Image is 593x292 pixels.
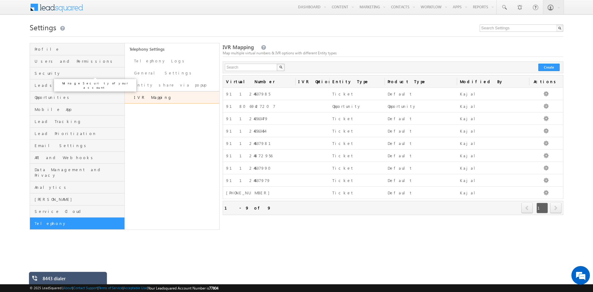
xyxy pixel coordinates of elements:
[226,166,292,171] div: 911244637990
[124,286,147,290] a: Acceptable Use
[30,193,124,205] a: [PERSON_NAME]
[35,143,123,148] span: Email Settings
[460,91,526,97] div: Kajal
[457,76,529,87] span: Modified By
[480,24,563,32] input: Search Settings
[35,131,123,136] span: Lead Prioritization
[30,140,124,152] a: Email Settings
[332,178,381,183] div: Ticket
[125,67,220,79] a: General Settings
[35,107,123,112] span: Mobile App
[529,76,563,87] span: Actions
[99,286,123,290] a: Terms of Service
[73,286,98,290] a: Contact Support
[332,116,381,121] div: Ticket
[329,76,385,87] a: Entity Type
[332,104,381,109] div: Opportunity
[35,167,123,178] span: Data Management and Privacy
[279,66,282,69] img: Search
[30,218,124,230] a: Telephony
[125,79,220,91] a: Entity share via popup
[30,55,124,67] a: Users and Permissions
[388,91,454,97] div: Default
[226,129,292,134] div: 911246563454
[30,164,124,181] a: Data Management and Privacy
[63,286,72,290] a: About
[35,209,123,214] span: Service Cloud
[332,190,381,196] div: Ticket
[538,64,560,71] button: Create
[460,153,526,159] div: Kajal
[226,153,292,159] div: 911244872956
[388,129,454,134] div: Default
[30,67,124,79] a: Security
[388,104,454,109] div: Opportunity
[30,91,124,104] a: Opportunities
[223,50,563,56] div: Map multiple virtual numbers & IVR options with different Entity types
[35,184,123,190] span: Analytics
[226,116,292,121] div: 911246563479
[30,104,124,116] a: Mobile App
[35,58,123,64] span: Users and Permissions
[30,152,124,164] a: API and Webhooks
[460,129,526,134] div: Kajal
[30,128,124,140] a: Lead Prioritization
[460,190,526,196] div: Kajal
[225,204,271,211] div: 1 - 9 of 9
[332,91,381,97] div: Ticket
[332,129,381,134] div: Ticket
[125,91,220,104] a: IVR Mapping
[388,153,454,159] div: Default
[30,181,124,193] a: Analytics
[388,166,454,171] div: Default
[460,141,526,146] div: Kajal
[226,141,292,146] div: 911244637981
[35,119,123,124] span: Lead Tracking
[388,141,454,146] div: Default
[30,116,124,128] a: Lead Tracking
[460,178,526,183] div: Kajal
[226,104,292,109] div: 918069427207
[460,116,526,121] div: Kajal
[460,166,526,171] div: Kajal
[521,203,533,213] a: prev
[35,70,123,76] span: Security
[30,205,124,218] a: Service Cloud
[388,190,454,196] div: Default
[57,81,134,90] p: Manage Security of your account
[388,116,454,121] div: Default
[223,44,254,51] span: IVR Mapping
[43,276,103,284] div: 8443 dialer
[332,141,381,146] div: Ticket
[35,83,123,88] span: Leads
[226,178,292,183] div: 911244637979
[30,22,56,32] span: Settings
[125,43,220,55] a: Telephony Settings
[30,43,124,55] a: Profile
[30,79,124,91] a: Leads
[35,46,123,52] span: Profile
[30,285,218,291] span: © 2025 LeadSquared | | | | |
[35,197,123,202] span: [PERSON_NAME]
[35,95,123,100] span: Opportunities
[35,155,123,160] span: API and Webhooks
[223,76,295,87] a: Virtual Number
[385,76,457,87] a: Product Type
[209,286,218,290] span: 77804
[536,203,548,213] span: 1
[332,166,381,171] div: Ticket
[125,55,220,67] a: Telephony Logs
[295,76,329,87] a: IVR Option
[550,203,561,213] a: next
[460,104,526,109] div: Kajal
[35,221,123,226] span: Telephony
[226,91,292,97] div: 911244637985
[226,190,292,196] div: [PHONE_NUMBER]
[148,286,218,290] span: Your Leadsquared Account Number is
[388,178,454,183] div: Default
[332,153,381,159] div: Ticket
